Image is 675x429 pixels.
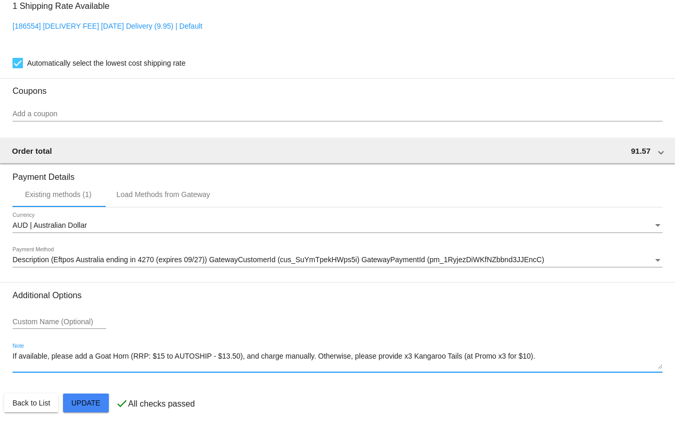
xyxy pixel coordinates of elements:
span: Automatically select the lowest cost shipping rate [27,57,185,69]
input: Add a coupon [12,110,662,118]
h3: Payment Details [12,164,662,182]
mat-select: Payment Method [12,256,662,264]
span: 91.57 [631,146,651,155]
mat-icon: check [116,397,128,410]
span: Update [71,399,101,407]
a: [186554] [DELIVERY FEE] [DATE] Delivery (9.95) | Default [12,22,203,30]
h3: Additional Options [12,290,662,300]
p: All checks passed [128,399,195,409]
span: AUD | Australian Dollar [12,221,87,229]
span: Back to List [12,399,50,407]
span: Description (Eftpos Australia ending in 4270 (expires 09/27)) GatewayCustomerId (cus_SuYmTpekHWps... [12,255,544,264]
div: Existing methods (1) [25,190,92,199]
button: Update [63,394,109,412]
span: Order total [12,146,52,155]
input: Custom Name (Optional) [12,318,106,326]
div: Load Methods from Gateway [117,190,210,199]
h3: Coupons [12,78,662,96]
mat-select: Currency [12,222,662,230]
button: Back to List [4,394,58,412]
